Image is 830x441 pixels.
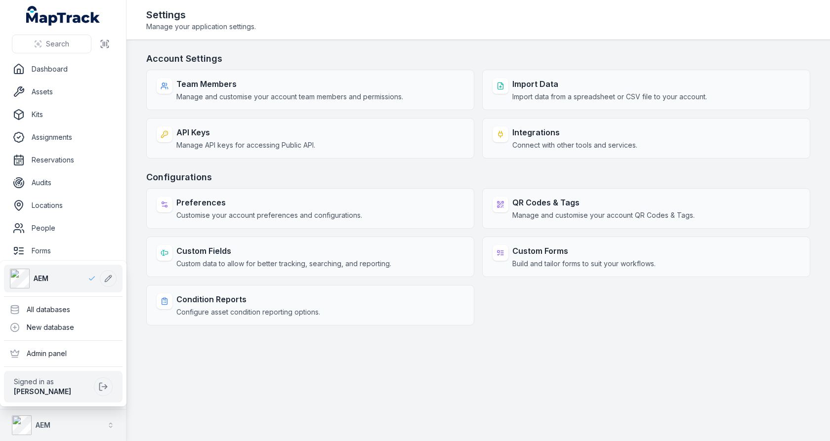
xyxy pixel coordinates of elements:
[14,377,90,387] span: Signed in as
[36,421,50,429] strong: AEM
[14,387,71,396] strong: [PERSON_NAME]
[34,274,48,283] span: AEM
[4,345,123,362] div: Admin panel
[4,319,123,336] div: New database
[4,301,123,319] div: All databases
